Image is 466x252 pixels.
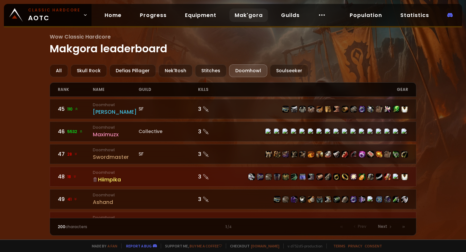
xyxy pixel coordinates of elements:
img: item-5976 [401,106,408,112]
div: Defias Pillager [109,64,156,77]
img: item-9767 [333,106,340,112]
img: item-6414 [359,106,365,112]
span: v. d752d5 - production [283,244,323,248]
img: item-10823 [384,174,391,180]
img: item-17772 [257,174,263,180]
div: 45 [58,105,93,113]
img: item-17778 [291,174,297,180]
div: 3 [198,195,233,203]
img: item-9632 [325,174,331,180]
img: item-2870 [299,196,306,203]
a: 4728 DoomhowlSwordmasterSF3 item-9394item-19159item-9476item-6125item-11195item-10768item-21316it... [50,144,416,164]
small: Doomhowl [93,192,138,198]
img: item-17705 [376,174,382,180]
img: item-3137 [401,196,408,203]
a: Statistics [395,8,434,22]
div: 3 [198,105,233,113]
img: item-19120 [367,151,374,158]
img: item-17728 [308,174,314,180]
small: Doomhowl [93,170,138,176]
div: Doomhowl [229,64,267,77]
img: item-8273 [333,151,340,158]
div: 3 [198,150,233,158]
div: 46 [58,127,93,136]
img: item-4335 [291,196,297,203]
div: Collective [139,128,198,135]
div: name [93,83,138,96]
div: gear [233,83,408,96]
a: Population [344,8,387,22]
div: characters [58,224,145,230]
img: item-4385 [274,196,280,203]
a: Consent [365,244,382,248]
img: item-4534 [333,196,340,203]
img: item-9394 [265,151,272,158]
div: All [50,64,68,77]
img: item-11919 [325,151,331,158]
img: item-14590 [316,174,323,180]
a: Progress [135,8,172,22]
span: 110 [67,106,78,112]
a: a fan [108,244,117,248]
span: 5532 [67,129,83,135]
a: 4941 DoomhowlAshand3 item-4385item-15513item-4335item-2870item-10721item-15470item-12982item-4534... [50,189,416,209]
a: 45110 Doomhowl[PERSON_NAME]SF3 item-4385item-10657item-3428item-7512item-16975item-6903item-9767i... [50,99,416,119]
span: AOTC [28,7,80,23]
small: Doomhowl [93,102,138,108]
img: item-17774 [350,174,357,180]
img: item-2105 [274,174,280,180]
small: Classic Hardcore [28,7,80,13]
div: SF [139,151,198,158]
span: 41 [67,196,77,202]
img: item-4114 [367,174,374,180]
img: item-10768 [308,151,314,158]
img: item-13057 [393,196,399,203]
a: 4818 DoomhowlHiimpika3 item-9479item-17772item-17749item-2105item-9854item-17778item-9624item-177... [50,167,416,187]
a: 5045 Doomhowl[PERSON_NAME]Barrens Border Control3 item-7997item-10657item-2105item-4243item-9775i... [50,212,416,240]
span: Checkout [226,244,279,248]
div: 49 [58,195,93,203]
img: item-6748 [333,174,340,180]
a: Guilds [276,8,305,22]
div: guild [139,83,198,96]
img: item-15513 [282,196,289,203]
img: item-19114 [401,151,408,158]
img: item-6321 [359,196,365,203]
div: Swordmaster [93,153,138,161]
img: item-3428 [299,106,306,112]
img: item-7512 [308,106,314,112]
img: item-15470 [316,196,323,203]
img: item-6903 [325,106,331,112]
span: 18 [67,174,77,180]
img: item-18585 [359,151,365,158]
small: / 4 [227,225,232,230]
div: 47 [58,150,93,158]
a: 465532 DoomhowlMaximuzxCollective3 item-16955item-19885item-16953item-10034item-16958item-16952it... [50,122,416,142]
span: Next [378,224,387,229]
small: Doomhowl [93,125,138,130]
div: rank [58,83,93,96]
div: SF [139,106,198,112]
img: item-9533 [342,174,348,180]
span: Made by [88,244,117,248]
div: [PERSON_NAME] [93,108,138,116]
img: item-10720 [376,196,382,203]
div: 3 [198,127,233,136]
img: item-9476 [282,151,289,158]
img: item-5976 [401,174,408,180]
img: item-6414 [350,196,357,203]
img: item-11122 [359,174,365,180]
div: 48 [58,173,93,181]
img: item-209619 [376,151,382,158]
img: item-9624 [299,174,306,180]
a: [DOMAIN_NAME] [251,244,279,248]
div: 1 [145,224,321,230]
div: Hiimpika [93,176,138,184]
img: item-16740 [350,106,357,112]
span: 28 [67,151,78,157]
a: Report a bug [126,244,152,248]
a: Mak'gora [229,8,268,22]
img: item-2291 [393,151,399,158]
span: Prev [358,224,366,229]
a: Classic HardcoreAOTC [4,4,92,26]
